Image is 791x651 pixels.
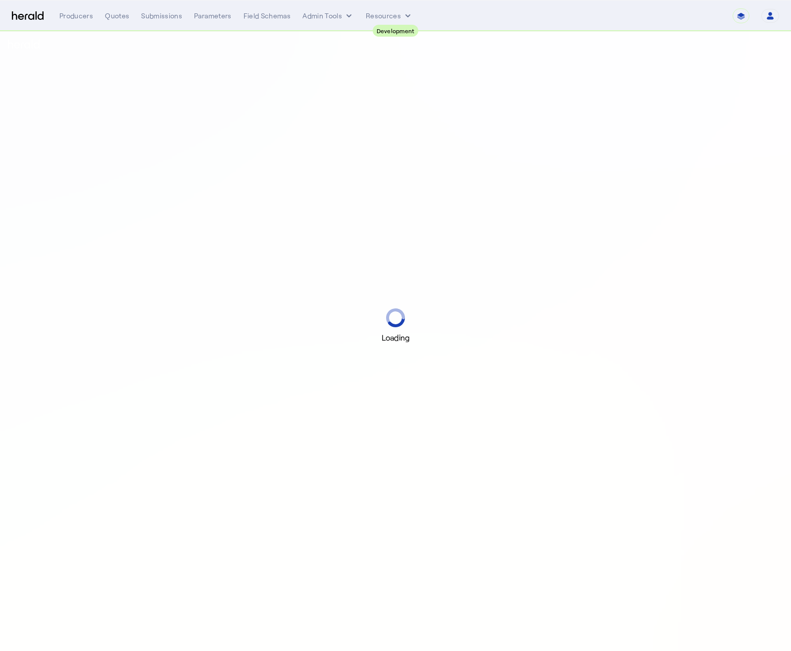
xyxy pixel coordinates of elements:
button: internal dropdown menu [302,11,354,21]
img: Herald Logo [12,11,44,21]
div: Submissions [141,11,182,21]
div: Development [373,25,419,37]
div: Producers [59,11,93,21]
div: Quotes [105,11,129,21]
div: Parameters [194,11,232,21]
div: Field Schemas [244,11,291,21]
button: Resources dropdown menu [366,11,413,21]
